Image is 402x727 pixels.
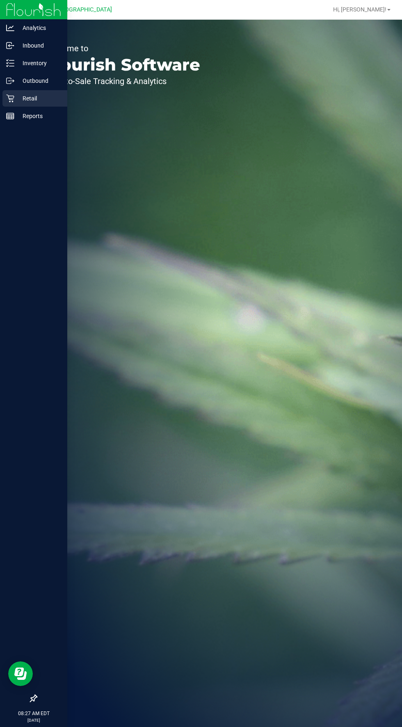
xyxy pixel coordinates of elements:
span: Hi, [PERSON_NAME]! [333,6,386,13]
inline-svg: Inbound [6,41,14,50]
p: Retail [14,93,64,103]
inline-svg: Inventory [6,59,14,67]
iframe: Resource center [8,661,33,686]
p: Welcome to [44,44,200,52]
p: Outbound [14,76,64,86]
inline-svg: Outbound [6,77,14,85]
p: Analytics [14,23,64,33]
p: [DATE] [4,717,64,723]
p: Flourish Software [44,57,200,73]
p: Inbound [14,41,64,50]
p: Seed-to-Sale Tracking & Analytics [44,77,200,85]
p: 08:27 AM EDT [4,710,64,717]
p: Inventory [14,58,64,68]
inline-svg: Retail [6,94,14,103]
inline-svg: Analytics [6,24,14,32]
inline-svg: Reports [6,112,14,120]
span: [GEOGRAPHIC_DATA] [56,6,112,13]
p: Reports [14,111,64,121]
